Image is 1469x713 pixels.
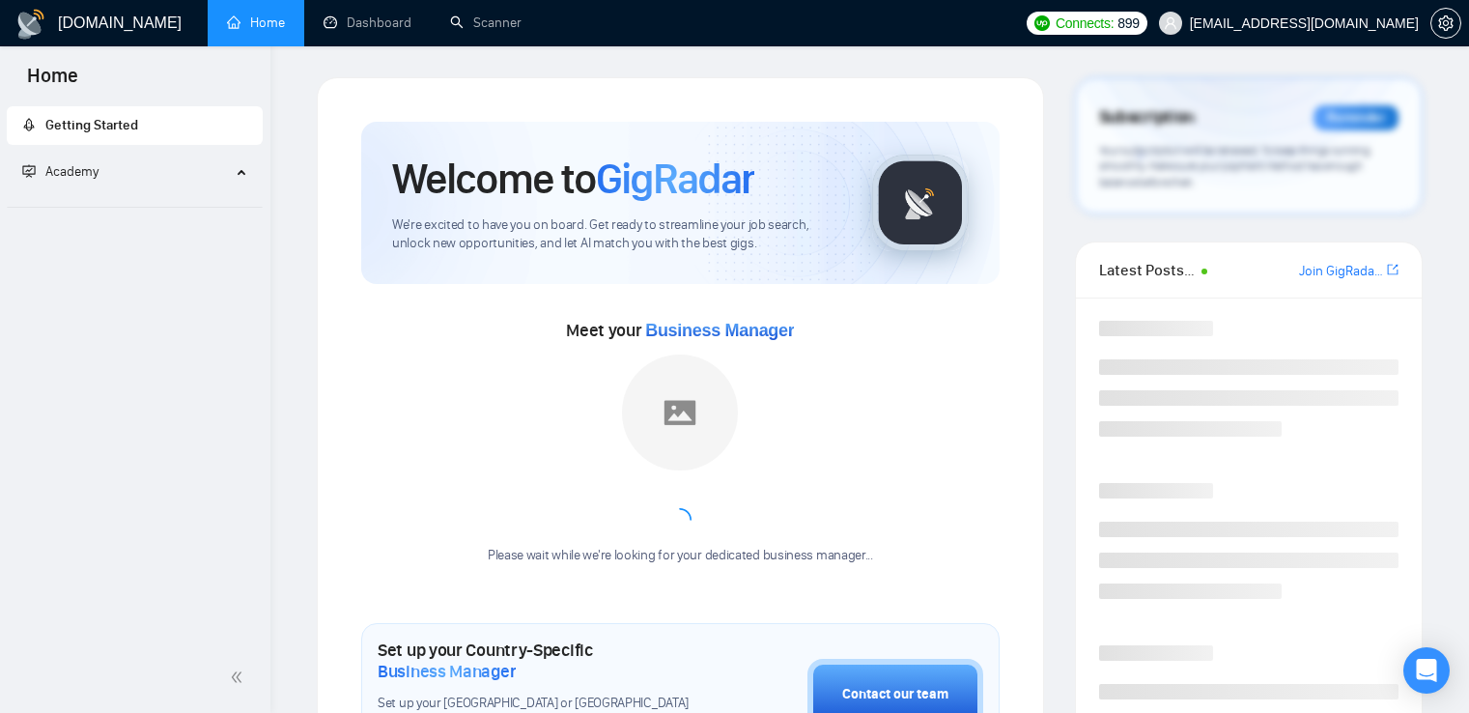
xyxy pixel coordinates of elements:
li: Academy Homepage [7,199,263,212]
span: Meet your [566,320,794,341]
a: setting [1430,15,1461,31]
span: Business Manager [378,661,516,682]
span: 899 [1117,13,1139,34]
span: Academy [22,163,99,180]
h1: Welcome to [392,153,754,205]
span: Home [12,62,94,102]
span: GigRadar [596,153,754,205]
span: loading [664,505,695,536]
div: Please wait while we're looking for your dedicated business manager... [476,547,885,565]
span: Subscription [1099,101,1195,134]
span: export [1387,262,1398,277]
span: Getting Started [45,117,138,133]
img: gigradar-logo.png [872,155,969,251]
a: homeHome [227,14,285,31]
img: logo [15,9,46,40]
span: We're excited to have you on board. Get ready to streamline your job search, unlock new opportuni... [392,216,841,253]
button: setting [1430,8,1461,39]
div: Open Intercom Messenger [1403,647,1450,694]
span: rocket [22,118,36,131]
span: double-left [230,668,249,687]
span: Academy [45,163,99,180]
h1: Set up your Country-Specific [378,640,711,682]
span: fund-projection-screen [22,164,36,178]
span: Latest Posts from the GigRadar Community [1099,258,1196,282]
li: Getting Started [7,106,263,145]
img: upwork-logo.png [1034,15,1050,31]
span: setting [1431,15,1460,31]
img: placeholder.png [622,355,738,471]
a: Join GigRadar Slack Community [1299,261,1383,282]
span: user [1164,16,1177,30]
a: export [1387,261,1398,279]
span: Business Manager [645,321,794,340]
a: dashboardDashboard [324,14,411,31]
span: Connects: [1056,13,1114,34]
div: Reminder [1314,105,1398,130]
span: Your subscription will be renewed. To keep things running smoothly, make sure your payment method... [1099,143,1370,189]
a: searchScanner [450,14,522,31]
div: Contact our team [842,684,948,705]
